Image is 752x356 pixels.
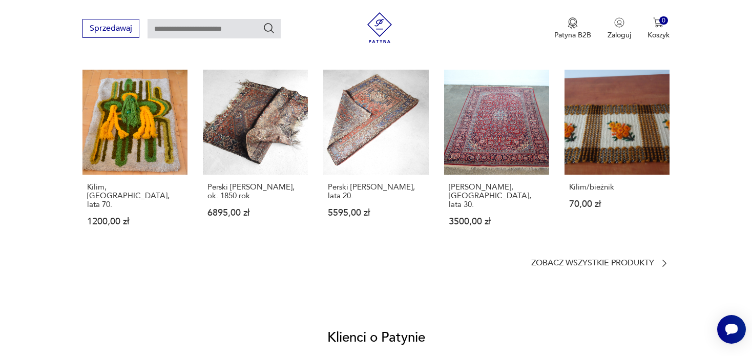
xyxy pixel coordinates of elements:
[87,217,183,226] p: 1200,00 zł
[568,17,578,29] img: Ikona medalu
[207,208,303,217] p: 6895,00 zł
[531,260,654,266] p: Zobacz wszystkie produkty
[449,217,545,226] p: 3500,00 zł
[569,183,665,192] p: Kilim/bieżnik
[449,183,545,209] p: [PERSON_NAME], [GEOGRAPHIC_DATA], lata 30.
[82,19,139,38] button: Sprzedawaj
[531,258,670,268] a: Zobacz wszystkie produkty
[653,17,663,28] img: Ikona koszyka
[647,30,670,40] p: Koszyk
[554,30,591,40] p: Patyna B2B
[328,183,424,200] p: Perski [PERSON_NAME], lata 20.
[323,70,428,246] a: Perski dywan Heriz, lata 20.Perski [PERSON_NAME], lata 20.5595,00 zł
[82,70,187,246] a: Kilim, Hiszpania, lata 70.Kilim, [GEOGRAPHIC_DATA], lata 70.1200,00 zł
[82,26,139,33] a: Sprzedawaj
[554,17,591,40] button: Patyna B2B
[647,17,670,40] button: 0Koszyk
[569,200,665,208] p: 70,00 zł
[444,70,549,246] a: Dywan Kashan, Iran, lata 30.[PERSON_NAME], [GEOGRAPHIC_DATA], lata 30.3500,00 zł
[608,17,631,40] button: Zaloguj
[565,70,670,246] a: Kilim/bieżnikKilim/bieżnik70,00 zł
[717,315,746,344] iframe: Smartsupp widget button
[327,329,425,346] h2: Klienci o Patynie
[87,183,183,209] p: Kilim, [GEOGRAPHIC_DATA], lata 70.
[328,208,424,217] p: 5595,00 zł
[554,17,591,40] a: Ikona medaluPatyna B2B
[659,16,668,25] div: 0
[203,70,308,246] a: Perski dywan Shiraz, ok. 1850 rokPerski [PERSON_NAME], ok. 1850 rok6895,00 zł
[207,183,303,200] p: Perski [PERSON_NAME], ok. 1850 rok
[263,22,275,34] button: Szukaj
[608,30,631,40] p: Zaloguj
[614,17,624,28] img: Ikonka użytkownika
[364,12,395,43] img: Patyna - sklep z meblami i dekoracjami vintage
